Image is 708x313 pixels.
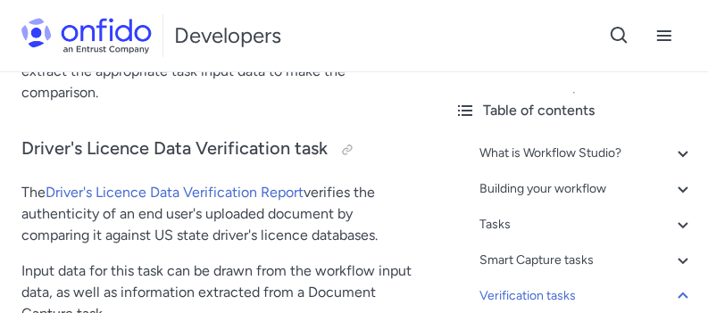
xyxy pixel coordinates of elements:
[609,25,630,46] svg: Open search button
[454,100,694,121] div: Table of contents
[654,25,675,46] svg: Open navigation menu button
[642,13,687,58] button: Open navigation menu button
[21,136,419,164] h3: Driver's Licence Data Verification task
[479,285,694,307] a: Verification tasks
[21,182,419,246] p: The verifies the authenticity of an end user's uploaded document by comparing it against US state...
[174,21,281,50] h1: Developers
[46,184,304,201] a: Driver's Licence Data Verification Report
[479,250,694,271] a: Smart Capture tasks
[479,143,694,164] a: What is Workflow Studio?
[21,18,152,54] img: Onfido Logo
[597,13,642,58] button: Open search button
[479,214,694,235] a: Tasks
[479,178,694,200] a: Building your workflow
